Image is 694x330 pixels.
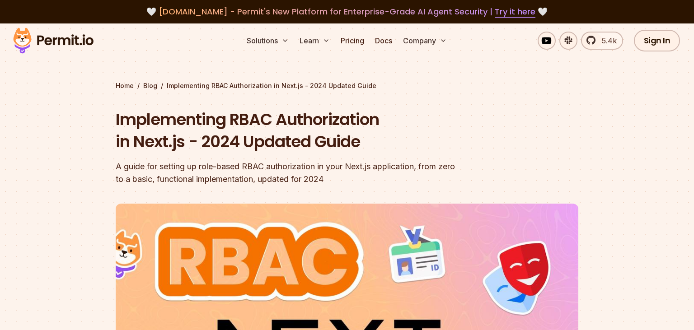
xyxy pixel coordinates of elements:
[243,32,292,50] button: Solutions
[116,108,463,153] h1: Implementing RBAC Authorization in Next.js - 2024 Updated Guide
[159,6,535,17] span: [DOMAIN_NAME] - Permit's New Platform for Enterprise-Grade AI Agent Security |
[495,6,535,18] a: Try it here
[116,81,578,90] div: / /
[337,32,368,50] a: Pricing
[371,32,396,50] a: Docs
[22,5,672,18] div: 🤍 🤍
[634,30,680,51] a: Sign In
[399,32,450,50] button: Company
[9,25,98,56] img: Permit logo
[116,81,134,90] a: Home
[596,35,617,46] span: 5.4k
[296,32,333,50] button: Learn
[581,32,623,50] a: 5.4k
[143,81,157,90] a: Blog
[116,160,463,186] div: A guide for setting up role-based RBAC authorization in your Next.js application, from zero to a ...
